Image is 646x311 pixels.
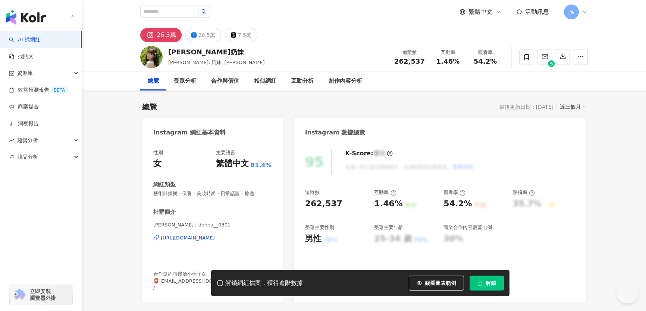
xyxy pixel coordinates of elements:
[254,77,276,86] div: 相似網紅
[238,30,251,40] div: 7.5萬
[30,288,56,301] span: 立即安裝 瀏覽器外掛
[305,224,334,231] div: 受眾主要性別
[17,132,38,149] span: 趨勢分析
[216,158,249,169] div: 繁體中文
[374,198,402,210] div: 1.46%
[499,104,554,110] div: 最後更新日期：[DATE]
[470,276,504,291] button: 解鎖
[443,189,465,196] div: 觀看率
[436,58,460,65] span: 1.46%
[140,46,163,68] img: KOL Avatar
[201,9,207,14] span: search
[142,102,157,112] div: 總覽
[345,149,393,158] div: K-Score :
[474,58,497,65] span: 54.2%
[157,30,176,40] div: 26.3萬
[174,77,196,86] div: 受眾分析
[153,208,176,216] div: 社群簡介
[425,280,456,286] span: 觀看圖表範例
[569,8,574,16] span: 孫
[443,224,492,231] div: 商業合作內容覆蓋比例
[10,285,72,305] a: chrome extension立即安裝 瀏覽器外掛
[225,28,257,42] button: 7.5萬
[17,65,33,82] span: 資源庫
[9,103,39,111] a: 商案媒合
[168,60,265,65] span: [PERSON_NAME], 奶妹, [PERSON_NAME]
[216,149,235,156] div: 主要語言
[17,149,38,165] span: 競品分析
[6,10,46,25] img: logo
[374,224,403,231] div: 受眾主要年齡
[305,198,342,210] div: 262,537
[9,36,40,44] a: searchAI 找網紅
[329,77,362,86] div: 創作內容分析
[153,128,226,137] div: Instagram 網紅基本資料
[185,28,221,42] button: 20.5萬
[434,49,462,56] div: 互動率
[9,138,14,143] span: rise
[225,279,303,287] div: 解鎖網紅檔案，獲得進階數據
[9,53,34,60] a: 找貼文
[525,8,549,15] span: 活動訊息
[251,161,272,169] span: 81.4%
[471,49,499,56] div: 觀看率
[305,189,320,196] div: 追蹤數
[153,190,272,197] span: 藝術與娛樂 · 保養 · 美妝時尚 · 日常話題 · 旅遊
[161,235,215,241] div: [URL][DOMAIN_NAME]
[140,28,182,42] button: 26.3萬
[153,158,161,169] div: 女
[443,198,472,210] div: 54.2%
[9,120,39,127] a: 洞察報告
[12,289,26,301] img: chrome extension
[468,8,492,16] span: 繁體中文
[486,280,496,286] span: 解鎖
[513,189,535,196] div: 漲粉率
[153,222,272,228] span: [PERSON_NAME] | donna__0301
[9,86,68,94] a: 效益預測報告BETA
[374,189,396,196] div: 互動率
[305,128,366,137] div: Instagram 數據總覽
[198,30,215,40] div: 20.5萬
[394,57,425,65] span: 262,537
[305,233,322,245] div: 男性
[394,49,425,56] div: 追蹤數
[560,102,586,112] div: 近三個月
[153,149,163,156] div: 性別
[153,235,272,241] a: [URL][DOMAIN_NAME]
[148,77,159,86] div: 總覽
[211,77,239,86] div: 合作與價值
[168,47,265,57] div: [PERSON_NAME]奶妹
[291,77,314,86] div: 互動分析
[409,276,464,291] button: 觀看圖表範例
[153,181,176,188] div: 網紅類型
